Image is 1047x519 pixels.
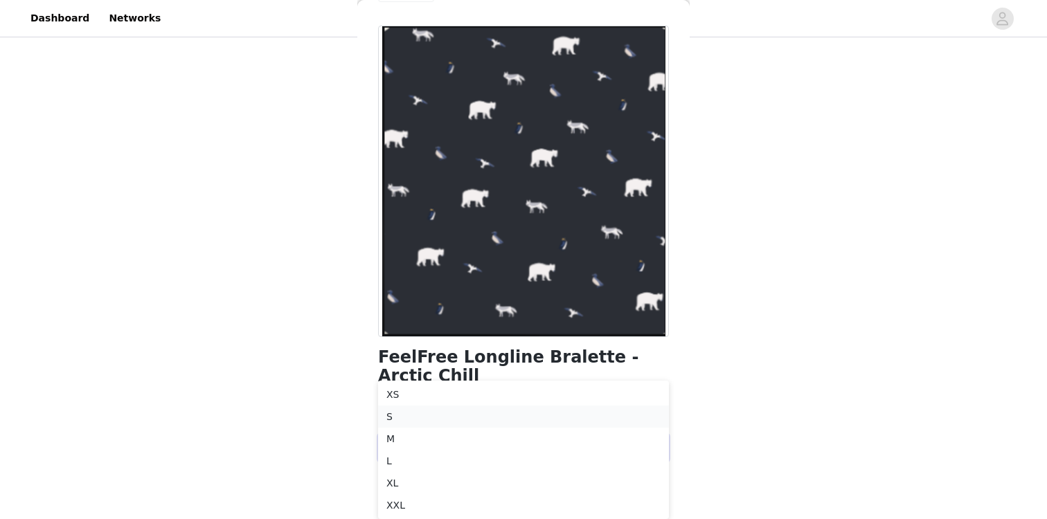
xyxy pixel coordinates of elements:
li: XL [378,472,669,494]
a: Dashboard [22,3,98,34]
li: L [378,450,669,472]
a: Networks [100,3,169,34]
li: M [378,428,669,450]
li: XS [378,383,669,406]
li: S [378,406,669,428]
div: avatar [996,8,1009,30]
h1: FeelFree Longline Bralette - Arctic Chill [378,348,669,385]
li: XXL [378,494,669,516]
